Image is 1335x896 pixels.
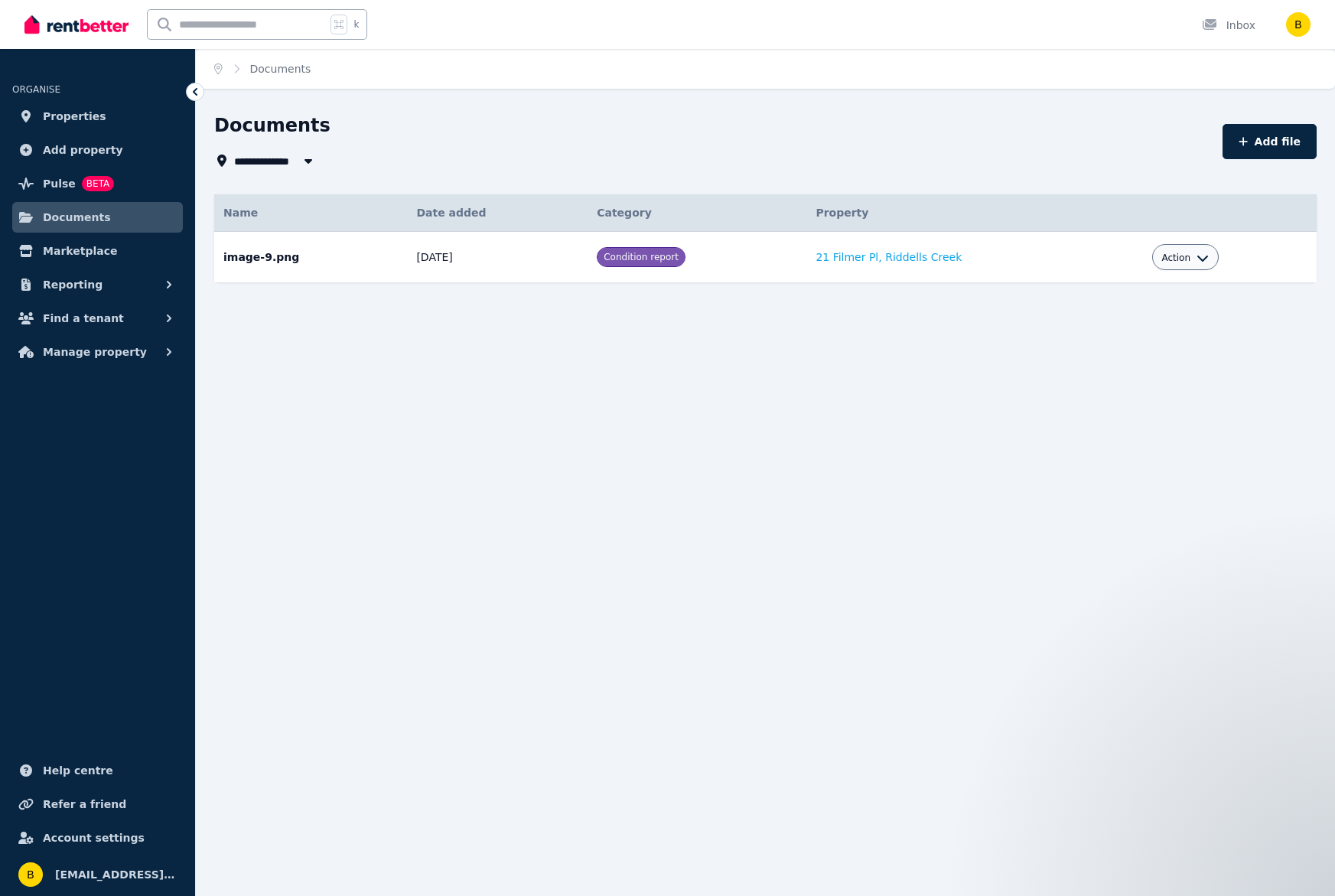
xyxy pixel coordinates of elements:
button: Reporting [12,269,183,300]
img: RentBetter [24,13,129,36]
h1: Documents [214,113,330,138]
span: Documents [250,61,311,77]
span: Action [1161,252,1190,264]
a: Marketplace [12,236,183,266]
span: Documents [43,208,111,226]
span: [EMAIL_ADDRESS][DOMAIN_NAME] [55,865,177,884]
span: BETA [82,176,114,191]
button: Add file [1223,124,1317,159]
a: 21 Filmer Pl, Riddells Creek [816,251,962,263]
span: k [353,18,359,31]
td: [DATE] [407,232,588,283]
a: Add property [12,135,183,165]
th: Category [588,194,806,232]
span: Condition report [604,252,679,262]
span: Refer a friend [43,795,126,813]
a: Refer a friend [12,789,183,819]
span: Manage property [43,343,147,361]
button: Find a tenant [12,303,183,334]
span: Marketplace [43,242,117,260]
th: Date added [407,194,588,232]
a: PulseBETA [12,168,183,199]
span: ORGANISE [12,84,60,95]
td: image-9.png [214,232,407,283]
span: Find a tenant [43,309,124,327]
span: Pulse [43,174,76,193]
a: Account settings [12,823,183,853]
span: Add property [43,141,123,159]
span: Account settings [43,829,145,847]
span: Name [223,207,258,219]
a: Help centre [12,755,183,786]
span: Properties [43,107,106,125]
iframe: Intercom live chat [1283,844,1320,881]
span: Help centre [43,761,113,780]
a: Properties [12,101,183,132]
th: Property [806,194,1143,232]
button: Action [1161,252,1209,264]
div: Inbox [1202,18,1255,33]
nav: Breadcrumb [196,49,329,89]
span: Reporting [43,275,103,294]
img: ben@appnative.com.au [18,862,43,887]
a: Documents [12,202,183,233]
button: Manage property [12,337,183,367]
img: ben@appnative.com.au [1286,12,1311,37]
